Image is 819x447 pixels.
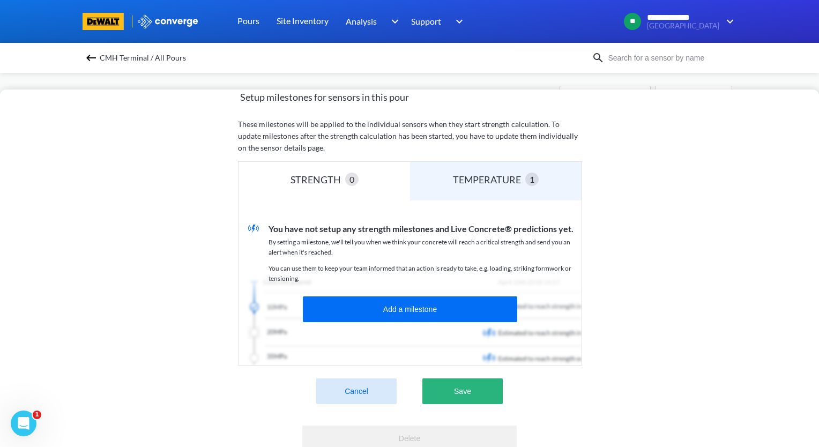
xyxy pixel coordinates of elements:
[83,13,137,30] a: branding logo
[269,237,582,257] p: By setting a milestone, we'll tell you when we think your concrete will reach a critical strength...
[33,411,41,419] span: 1
[269,223,574,234] span: You have not setup any strength milestones and Live Concrete® predictions yet.
[238,118,581,154] p: These milestones will be applied to the individual sensors when they start strength calculation. ...
[137,14,199,28] img: logo_ewhite.svg
[422,378,503,404] button: Save
[100,50,186,65] span: CMH Terminal / All Pours
[11,411,36,436] iframe: Intercom live chat
[303,296,517,322] button: Add a milestone
[384,15,401,28] img: downArrow.svg
[411,14,441,28] span: Support
[83,13,124,30] img: branding logo
[269,264,582,284] p: You can use them to keep your team informed that an action is ready to take, e.g. loading, striki...
[605,52,734,64] input: Search for a sensor by name
[647,22,719,30] span: [GEOGRAPHIC_DATA]
[346,14,377,28] span: Analysis
[592,51,605,64] img: icon-search.svg
[449,15,466,28] img: downArrow.svg
[530,173,534,186] span: 1
[238,90,581,105] span: Setup milestones for sensors in this pour
[85,51,98,64] img: backspace.svg
[349,173,354,186] span: 0
[291,172,345,187] div: STRENGTH
[316,378,397,404] button: Cancel
[719,15,736,28] img: downArrow.svg
[453,172,525,187] div: TEMPERATURE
